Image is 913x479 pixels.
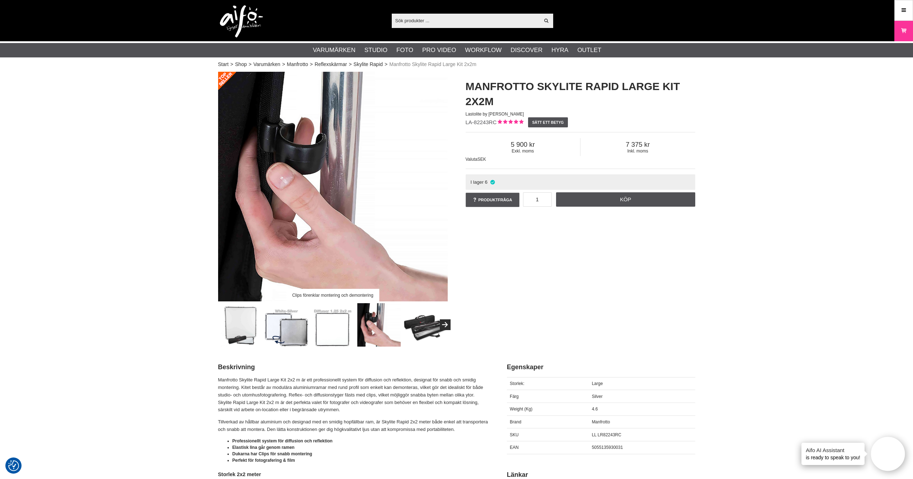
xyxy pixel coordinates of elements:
[218,72,448,301] a: Clips förenklar montering och demontering
[510,394,519,399] span: Färg
[313,46,356,55] a: Varumärken
[466,141,580,149] span: 5 900
[466,157,477,162] span: Valuta
[580,141,695,149] span: 7 375
[385,61,387,68] span: >
[8,459,19,472] button: Samtyckesinställningar
[282,61,285,68] span: >
[396,46,413,55] a: Foto
[218,303,262,347] img: Manfrotto Skylite Rapid Large Kit 2x2 meter
[577,46,601,55] a: Outlet
[232,458,295,463] strong: Perfekt för fotografering & film
[253,61,280,68] a: Varumärken
[507,363,695,372] h2: Egenskaper
[287,61,308,68] a: Manfrotto
[218,418,489,433] p: Tillverkad av hållbar aluminium och designad med en smidig hopfällbar ram, är Skylite Rapid 2x2 m...
[466,112,524,117] span: Lastolite by [PERSON_NAME]
[510,407,532,412] span: Weight (Kg)
[232,438,333,443] strong: Professionellt system för diffusion och reflektion
[8,460,19,471] img: Revisit consent button
[440,319,451,330] button: Next
[235,61,247,68] a: Shop
[232,445,295,450] strong: Elastisk lina går genom ramen
[551,46,568,55] a: Hyra
[806,446,860,454] h4: Aifo AI Assistant
[489,179,495,185] i: I lager
[218,72,448,301] img: Manfrotto Skylite Rapid Large Kit 2x2 meter
[349,61,352,68] span: >
[592,445,623,450] span: 5055135930031
[485,179,488,185] span: 6
[510,381,524,386] span: Storlek:
[556,192,695,207] a: Köp
[592,394,603,399] span: Silver
[357,303,401,347] img: Clips förenklar montering och demontering
[218,363,489,372] h2: Beskrivning
[218,61,229,68] a: Start
[286,289,379,301] div: Clips förenklar montering och demontering
[466,193,519,207] a: Produktfråga
[580,149,695,154] span: Inkl. moms
[592,432,621,437] span: LL LR82243RC
[510,46,542,55] a: Discover
[218,376,489,414] p: Manfrotto Skylite Rapid Large Kit 2x2 m är ett professionellt system för diffusion och reflektion...
[422,46,456,55] a: Pro Video
[466,79,695,109] h1: Manfrotto Skylite Rapid Large Kit 2x2m
[315,61,347,68] a: Reflexskärmar
[496,119,523,126] div: Kundbetyg: 5.00
[232,451,312,456] strong: Dukarna har Clips för snabb montering
[311,303,354,347] img: Diffusor som dämpar ljuset med -1,25 bländarsteg
[592,419,610,424] span: Manfrotto
[592,407,598,412] span: 4.6
[592,381,603,386] span: Large
[249,61,251,68] span: >
[230,61,233,68] span: >
[470,179,484,185] span: I lager
[477,157,486,162] span: SEK
[510,419,521,424] span: Brand
[466,149,580,154] span: Exkl. moms
[392,15,540,26] input: Sök produkter ...
[528,117,568,127] a: Sätt ett betyg
[466,119,497,125] span: LA-82243RC
[465,46,502,55] a: Workflow
[510,445,519,450] span: EAN
[310,61,313,68] span: >
[218,471,489,478] h4: Storlek 2x2 meter
[353,61,383,68] a: Skylite Rapid
[389,61,476,68] span: Manfrotto Skylite Rapid Large Kit 2x2m
[265,303,308,347] img: Dubbelsidig, Silver samt Vit reflekterande yta
[801,443,865,465] div: is ready to speak to you!
[220,5,263,38] img: logo.png
[364,46,387,55] a: Studio
[404,303,447,347] img: Robust väska medföljer, uppskattas vid transport
[510,432,519,437] span: SKU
